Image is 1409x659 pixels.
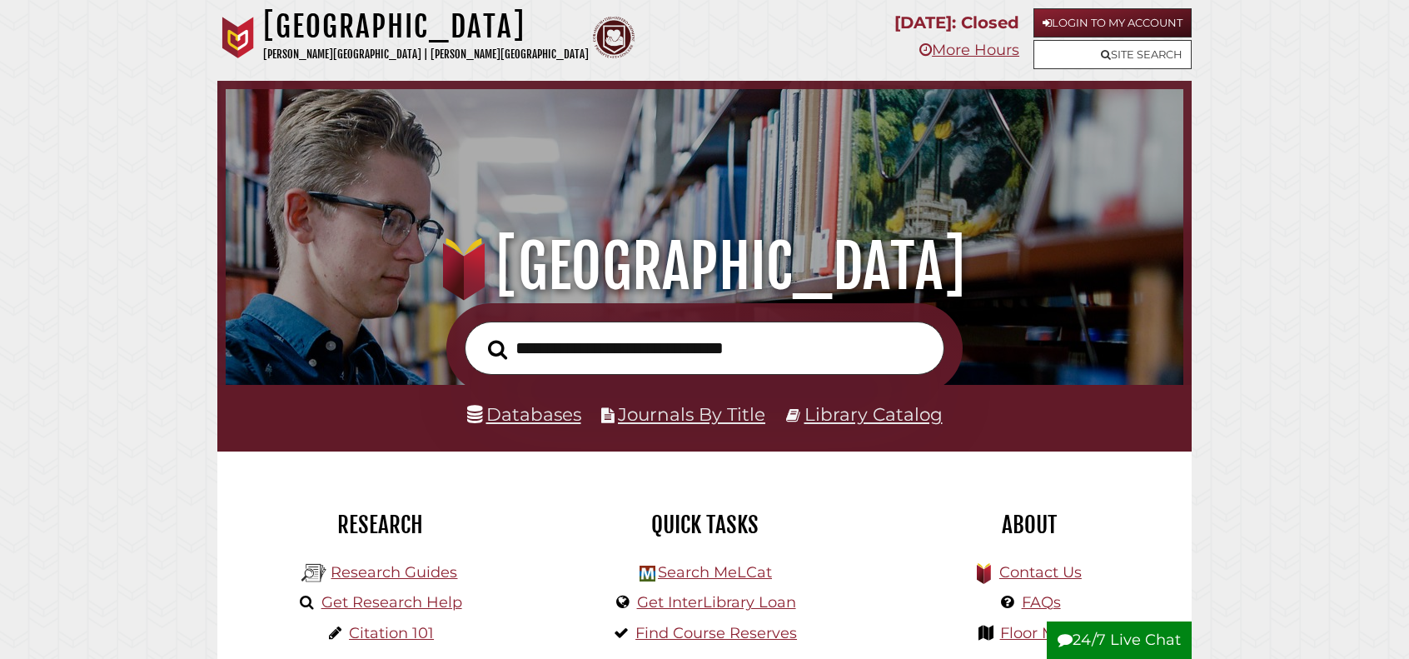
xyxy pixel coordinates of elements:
[488,339,507,360] i: Search
[1022,593,1061,612] a: FAQs
[555,511,854,539] h2: Quick Tasks
[263,8,589,45] h1: [GEOGRAPHIC_DATA]
[804,403,943,425] a: Library Catalog
[658,563,772,582] a: Search MeLCat
[246,230,1162,303] h1: [GEOGRAPHIC_DATA]
[1033,8,1192,37] a: Login to My Account
[593,17,635,58] img: Calvin Theological Seminary
[1000,624,1083,642] a: Floor Maps
[919,41,1019,59] a: More Hours
[618,403,765,425] a: Journals By Title
[331,563,457,582] a: Research Guides
[321,593,462,612] a: Get Research Help
[635,624,797,642] a: Find Course Reserves
[1033,40,1192,69] a: Site Search
[230,511,530,539] h2: Research
[263,45,589,64] p: [PERSON_NAME][GEOGRAPHIC_DATA] | [PERSON_NAME][GEOGRAPHIC_DATA]
[301,561,326,586] img: Hekman Library Logo
[894,8,1019,37] p: [DATE]: Closed
[640,566,655,582] img: Hekman Library Logo
[467,403,581,425] a: Databases
[349,624,434,642] a: Citation 101
[217,17,259,58] img: Calvin University
[637,593,796,612] a: Get InterLibrary Loan
[999,563,1082,582] a: Contact Us
[480,335,515,365] button: Search
[879,511,1179,539] h2: About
